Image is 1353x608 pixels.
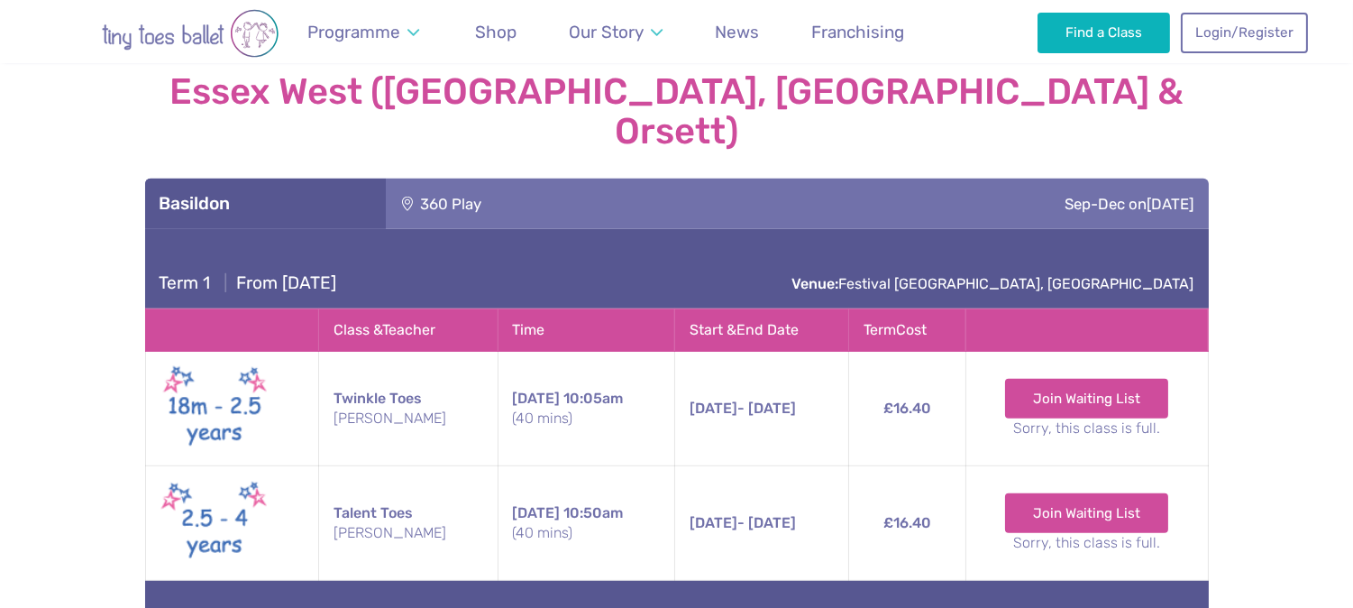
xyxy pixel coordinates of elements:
th: Term Cost [849,309,965,352]
span: | [215,272,236,293]
th: Class & Teacher [318,309,498,352]
div: Sep-Dec on [725,179,1209,229]
td: Talent Toes [318,466,498,581]
span: - [DATE] [690,514,796,531]
span: [DATE] [1147,195,1194,213]
td: £16.40 [849,352,965,466]
span: - [DATE] [690,400,796,417]
span: Programme [307,22,400,42]
span: Shop [475,22,517,42]
td: £16.40 [849,466,965,581]
h3: Basildon [160,193,371,215]
strong: Essex West ([GEOGRAPHIC_DATA], [GEOGRAPHIC_DATA] & Orsett) [145,72,1209,152]
small: [PERSON_NAME] [334,409,483,428]
a: Join Waiting List [1005,493,1168,533]
td: Twinkle Toes [318,352,498,466]
img: tiny toes ballet [46,9,334,58]
small: (40 mins) [513,523,660,543]
small: Sorry, this class is full. [981,533,1193,553]
strong: Venue: [792,275,839,292]
th: Time [498,309,674,352]
a: News [707,11,768,53]
span: [DATE] [513,390,561,407]
a: Our Story [560,11,671,53]
span: [DATE] [690,514,737,531]
a: Venue:Festival [GEOGRAPHIC_DATA], [GEOGRAPHIC_DATA] [792,275,1194,292]
span: Our Story [569,22,644,42]
th: Start & End Date [674,309,849,352]
span: News [715,22,759,42]
a: Login/Register [1181,13,1307,52]
span: Term 1 [160,272,211,293]
small: Sorry, this class is full. [981,419,1193,438]
span: [DATE] [690,400,737,417]
h4: From [DATE] [160,272,336,294]
small: (40 mins) [513,409,660,428]
img: Talent toes New (May 2025) [160,477,269,569]
a: Join Waiting List [1005,379,1168,419]
small: [PERSON_NAME] [334,523,483,543]
div: 360 Play [386,179,725,229]
span: [DATE] [513,504,561,521]
span: Franchising [811,22,904,42]
a: Shop [467,11,526,53]
td: 10:50am [498,466,674,581]
a: Programme [299,11,428,53]
td: 10:05am [498,352,674,466]
a: Find a Class [1038,13,1170,52]
a: Franchising [803,11,913,53]
img: Twinkle toes New (May 2025) [160,363,269,455]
